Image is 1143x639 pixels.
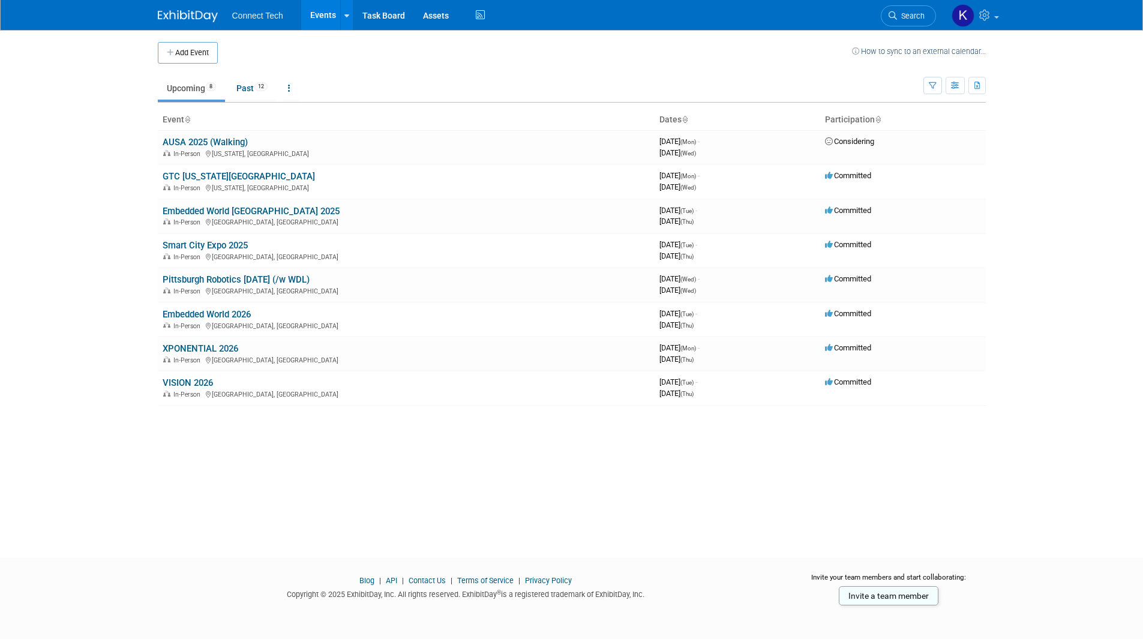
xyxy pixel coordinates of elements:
[163,320,650,330] div: [GEOGRAPHIC_DATA], [GEOGRAPHIC_DATA]
[659,137,700,146] span: [DATE]
[680,173,696,179] span: (Mon)
[163,286,650,295] div: [GEOGRAPHIC_DATA], [GEOGRAPHIC_DATA]
[163,287,170,293] img: In-Person Event
[173,218,204,226] span: In-Person
[158,42,218,64] button: Add Event
[695,309,697,318] span: -
[163,322,170,328] img: In-Person Event
[163,206,340,217] a: Embedded World [GEOGRAPHIC_DATA] 2025
[659,274,700,283] span: [DATE]
[698,343,700,352] span: -
[825,206,871,215] span: Committed
[680,139,696,145] span: (Mon)
[659,343,700,352] span: [DATE]
[163,343,238,354] a: XPONENTIAL 2026
[163,171,315,182] a: GTC [US_STATE][GEOGRAPHIC_DATA]
[376,576,384,585] span: |
[158,586,775,600] div: Copyright © 2025 ExhibitDay, Inc. All rights reserved. ExhibitDay is a registered trademark of Ex...
[655,110,820,130] th: Dates
[825,343,871,352] span: Committed
[409,576,446,585] a: Contact Us
[173,184,204,192] span: In-Person
[680,345,696,352] span: (Mon)
[825,240,871,249] span: Committed
[515,576,523,585] span: |
[680,311,694,317] span: (Tue)
[695,240,697,249] span: -
[952,4,974,27] img: Kara Price
[206,82,216,91] span: 8
[525,576,572,585] a: Privacy Policy
[659,182,696,191] span: [DATE]
[825,377,871,386] span: Committed
[680,242,694,248] span: (Tue)
[163,389,650,398] div: [GEOGRAPHIC_DATA], [GEOGRAPHIC_DATA]
[698,137,700,146] span: -
[386,576,397,585] a: API
[680,391,694,397] span: (Thu)
[163,377,213,388] a: VISION 2026
[680,287,696,294] span: (Wed)
[792,572,986,590] div: Invite your team members and start collaborating:
[163,150,170,156] img: In-Person Event
[825,137,874,146] span: Considering
[659,240,697,249] span: [DATE]
[825,274,871,283] span: Committed
[659,389,694,398] span: [DATE]
[680,218,694,225] span: (Thu)
[457,576,514,585] a: Terms of Service
[173,287,204,295] span: In-Person
[659,148,696,157] span: [DATE]
[680,356,694,363] span: (Thu)
[158,10,218,22] img: ExhibitDay
[173,150,204,158] span: In-Person
[820,110,986,130] th: Participation
[680,184,696,191] span: (Wed)
[875,115,881,124] a: Sort by Participation Type
[695,206,697,215] span: -
[825,171,871,180] span: Committed
[825,309,871,318] span: Committed
[680,208,694,214] span: (Tue)
[659,217,694,226] span: [DATE]
[158,77,225,100] a: Upcoming8
[659,206,697,215] span: [DATE]
[163,137,248,148] a: AUSA 2025 (Walking)
[680,253,694,260] span: (Thu)
[659,171,700,180] span: [DATE]
[163,217,650,226] div: [GEOGRAPHIC_DATA], [GEOGRAPHIC_DATA]
[163,148,650,158] div: [US_STATE], [GEOGRAPHIC_DATA]
[839,586,938,605] a: Invite a team member
[680,322,694,329] span: (Thu)
[232,11,283,20] span: Connect Tech
[497,589,501,596] sup: ®
[680,276,696,283] span: (Wed)
[881,5,936,26] a: Search
[399,576,407,585] span: |
[173,253,204,261] span: In-Person
[163,391,170,397] img: In-Person Event
[163,182,650,192] div: [US_STATE], [GEOGRAPHIC_DATA]
[184,115,190,124] a: Sort by Event Name
[448,576,455,585] span: |
[698,274,700,283] span: -
[254,82,268,91] span: 12
[163,356,170,362] img: In-Person Event
[680,379,694,386] span: (Tue)
[680,150,696,157] span: (Wed)
[682,115,688,124] a: Sort by Start Date
[659,286,696,295] span: [DATE]
[359,576,374,585] a: Blog
[698,171,700,180] span: -
[659,355,694,364] span: [DATE]
[163,218,170,224] img: In-Person Event
[163,251,650,261] div: [GEOGRAPHIC_DATA], [GEOGRAPHIC_DATA]
[173,322,204,330] span: In-Person
[659,377,697,386] span: [DATE]
[897,11,925,20] span: Search
[659,320,694,329] span: [DATE]
[163,184,170,190] img: In-Person Event
[163,355,650,364] div: [GEOGRAPHIC_DATA], [GEOGRAPHIC_DATA]
[163,309,251,320] a: Embedded World 2026
[695,377,697,386] span: -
